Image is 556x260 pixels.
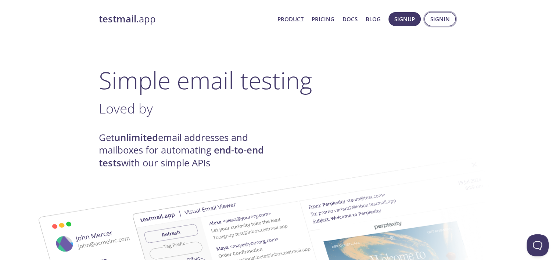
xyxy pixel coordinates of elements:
[277,14,304,24] a: Product
[430,14,450,24] span: Signin
[99,131,278,169] h4: Get email addresses and mailboxes for automating with our simple APIs
[99,13,272,25] a: testmail.app
[394,14,415,24] span: Signup
[99,99,153,118] span: Loved by
[99,66,458,94] h1: Simple email testing
[312,14,334,24] a: Pricing
[527,234,549,256] iframe: Help Scout Beacon - Open
[342,14,358,24] a: Docs
[114,131,158,144] strong: unlimited
[99,12,136,25] strong: testmail
[388,12,421,26] button: Signup
[99,144,264,169] strong: end-to-end tests
[366,14,381,24] a: Blog
[424,12,456,26] button: Signin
